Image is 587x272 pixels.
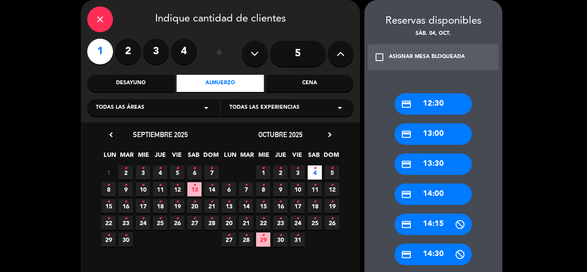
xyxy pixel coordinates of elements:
[290,199,305,213] span: 17
[401,99,412,110] i: credit_card
[256,165,270,180] span: 1
[273,182,287,196] span: 9
[87,6,354,32] div: Indique cantidad de clientes
[245,178,248,192] i: •
[256,232,270,247] span: 29
[187,165,202,180] span: 6
[308,216,322,230] span: 25
[101,232,116,247] span: 29
[335,103,345,113] i: arrow_drop_down
[325,216,339,230] span: 26
[330,162,333,175] i: •
[290,216,305,230] span: 24
[193,162,196,175] i: •
[170,182,184,196] span: 12
[394,183,472,205] div: 14:00
[394,244,472,265] div: 14:30
[325,182,339,196] span: 12
[153,199,167,213] span: 18
[394,214,472,235] div: 14:15
[210,195,213,209] i: •
[313,212,316,226] i: •
[141,178,144,192] i: •
[124,212,127,226] i: •
[177,75,264,92] div: Almuerzo
[222,216,236,230] span: 20
[394,93,472,115] div: 12:30
[87,39,113,64] label: 1
[330,212,333,226] i: •
[227,229,230,242] i: •
[153,182,167,196] span: 11
[133,130,188,139] span: septiembre 2025
[101,182,116,196] span: 8
[136,199,150,213] span: 17
[119,182,133,196] span: 9
[296,162,299,175] i: •
[290,165,305,180] span: 3
[364,13,502,30] div: Reservas disponibles
[239,182,253,196] span: 7
[308,199,322,213] span: 18
[222,182,236,196] span: 6
[313,195,316,209] i: •
[374,52,385,62] i: check_box_outline_blank
[240,150,254,164] span: MAR
[401,129,412,140] i: credit_card
[273,232,287,247] span: 30
[239,216,253,230] span: 21
[153,165,167,180] span: 4
[136,165,150,180] span: 3
[159,212,162,226] i: •
[119,232,133,247] span: 30
[193,195,196,209] i: •
[256,216,270,230] span: 22
[193,212,196,226] i: •
[107,178,110,192] i: •
[256,182,270,196] span: 8
[107,130,116,139] i: chevron_left
[290,182,305,196] span: 10
[325,130,334,139] i: chevron_right
[290,232,305,247] span: 31
[279,212,282,226] i: •
[401,219,412,230] i: credit_card
[170,199,184,213] span: 19
[227,212,230,226] i: •
[210,212,213,226] i: •
[96,104,144,112] span: Todas las áreas
[313,162,316,175] i: •
[296,195,299,209] i: •
[205,39,233,69] div: ó
[141,195,144,209] i: •
[143,39,169,64] label: 3
[258,130,303,139] span: octubre 2025
[136,150,150,164] span: MIE
[124,229,127,242] i: •
[279,178,282,192] i: •
[222,232,236,247] span: 27
[389,53,465,61] div: ASIGNAR MESA BLOQUEADA
[308,165,322,180] span: 4
[245,229,248,242] i: •
[330,195,333,209] i: •
[159,162,162,175] i: •
[401,189,412,200] i: credit_card
[205,216,219,230] span: 28
[153,216,167,230] span: 25
[210,178,213,192] i: •
[107,195,110,209] i: •
[203,150,217,164] span: DOM
[324,150,338,164] span: DOM
[141,212,144,226] i: •
[222,199,236,213] span: 13
[171,39,197,64] label: 4
[170,216,184,230] span: 26
[273,216,287,230] span: 23
[401,159,412,170] i: credit_card
[170,165,184,180] span: 5
[193,178,196,192] i: •
[201,103,211,113] i: arrow_drop_down
[401,249,412,260] i: credit_card
[187,182,202,196] span: 13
